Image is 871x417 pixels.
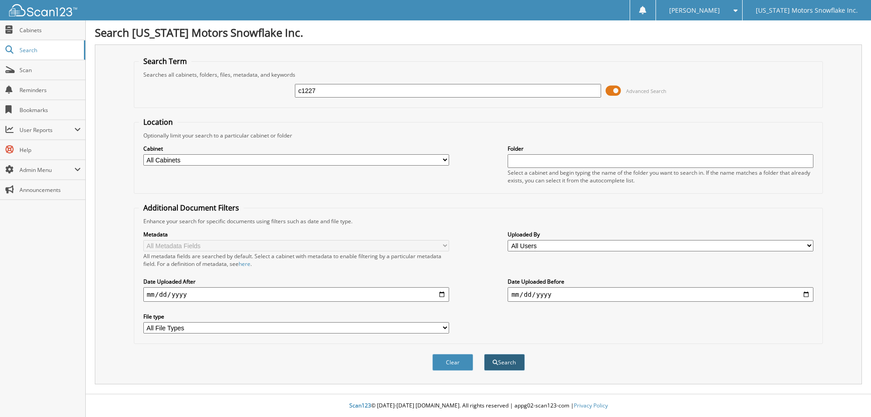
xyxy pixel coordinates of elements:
span: Admin Menu [20,166,74,174]
iframe: Chat Widget [826,373,871,417]
button: Search [484,354,525,371]
a: Privacy Policy [574,402,608,409]
div: All metadata fields are searched by default. Select a cabinet with metadata to enable filtering b... [143,252,449,268]
span: Reminders [20,86,81,94]
span: Cabinets [20,26,81,34]
legend: Additional Document Filters [139,203,244,213]
span: Advanced Search [626,88,666,94]
span: Scan123 [349,402,371,409]
label: Cabinet [143,145,449,152]
input: end [508,287,813,302]
span: Announcements [20,186,81,194]
span: [PERSON_NAME] [669,8,720,13]
input: start [143,287,449,302]
label: File type [143,313,449,320]
legend: Location [139,117,177,127]
label: Folder [508,145,813,152]
img: scan123-logo-white.svg [9,4,77,16]
span: Search [20,46,79,54]
label: Uploaded By [508,231,813,238]
h1: Search [US_STATE] Motors Snowflake Inc. [95,25,862,40]
button: Clear [432,354,473,371]
span: [US_STATE] Motors Snowflake Inc. [756,8,858,13]
label: Date Uploaded After [143,278,449,285]
div: © [DATE]-[DATE] [DOMAIN_NAME]. All rights reserved | appg02-scan123-com | [86,395,871,417]
a: here [239,260,250,268]
div: Select a cabinet and begin typing the name of the folder you want to search in. If the name match... [508,169,813,184]
div: Searches all cabinets, folders, files, metadata, and keywords [139,71,818,78]
legend: Search Term [139,56,191,66]
div: Optionally limit your search to a particular cabinet or folder [139,132,818,139]
span: Scan [20,66,81,74]
div: Enhance your search for specific documents using filters such as date and file type. [139,217,818,225]
label: Metadata [143,231,449,238]
span: User Reports [20,126,74,134]
span: Bookmarks [20,106,81,114]
span: Help [20,146,81,154]
label: Date Uploaded Before [508,278,813,285]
